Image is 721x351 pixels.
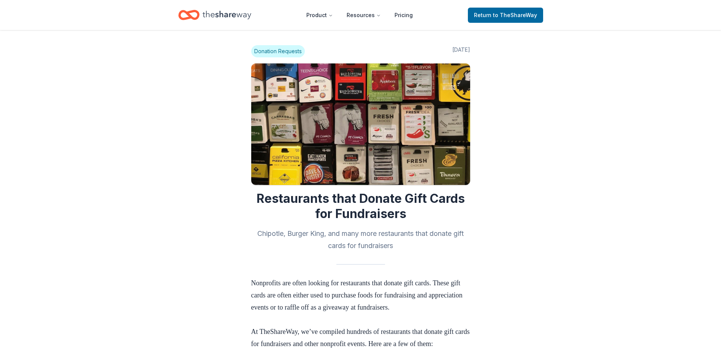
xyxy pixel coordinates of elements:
img: Image for Restaurants that Donate Gift Cards for Fundraisers [251,63,470,185]
span: Donation Requests [251,45,305,57]
span: to TheShareWay [493,12,537,18]
a: Home [178,6,251,24]
h1: Restaurants that Donate Gift Cards for Fundraisers [251,191,470,221]
h2: Chipotle, Burger King, and many more restaurants that donate gift cards for fundraisers [251,228,470,252]
p: Nonprofits are often looking for restaurants that donate gift cards. These gift cards are often e... [251,277,470,350]
span: [DATE] [452,45,470,57]
button: Resources [341,8,387,23]
nav: Main [300,6,419,24]
a: Pricing [388,8,419,23]
button: Product [300,8,339,23]
span: Return [474,11,537,20]
a: Returnto TheShareWay [468,8,543,23]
